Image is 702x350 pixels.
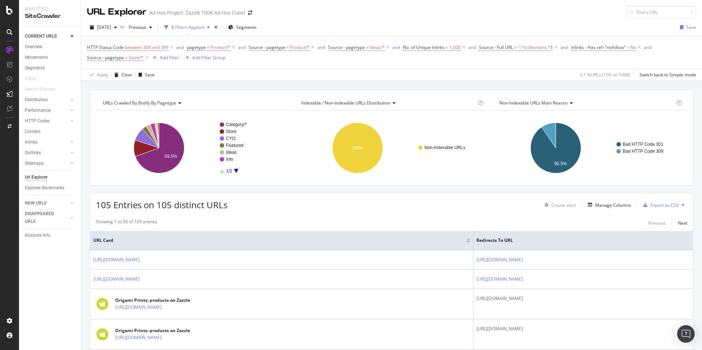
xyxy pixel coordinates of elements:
[623,149,664,154] text: Bad HTTP Code 309
[294,116,487,180] svg: A chart.
[287,44,289,50] span: ≠
[677,325,695,343] div: Open Intercom Messenger
[121,72,132,78] div: Clear
[115,304,162,311] a: [URL][DOMAIN_NAME]
[449,42,461,53] span: 1,000
[207,44,210,50] span: ≠
[25,96,68,104] a: Distribution
[25,128,76,136] a: Content
[585,201,631,209] button: Manage Columns
[25,6,75,12] div: Analytics
[165,154,177,159] text: 69.5%
[630,42,636,53] span: No
[103,100,176,106] span: URLs Crawled By Botify By pagetype
[678,218,687,227] button: Next
[96,116,289,180] div: A chart.
[644,44,652,51] button: and
[25,33,57,40] div: CURRENT URLS
[25,54,48,61] div: Movements
[93,325,112,343] img: main image
[125,54,128,61] span: ≠
[25,85,63,93] a: Search Engines
[25,149,68,157] a: Outlinks
[648,218,666,227] button: Previous
[226,122,247,127] text: Category/*
[236,24,257,30] span: Segments
[93,295,112,313] img: main image
[25,75,43,83] a: Visits
[317,44,325,51] button: and
[25,117,50,125] div: HTTP Codes
[25,128,41,136] div: Content
[160,54,179,61] div: Add Filter
[650,202,679,208] div: Export as CSV
[290,42,310,53] span: Product/*
[136,69,155,81] button: Save
[392,44,400,51] button: and
[25,54,76,61] a: Movements
[145,72,155,78] div: Save
[97,72,108,78] div: Apply
[249,44,286,50] span: Source - pagetype
[328,44,365,50] span: Source - pagetype
[499,100,568,106] span: Non-Indexable URLs Main Reason
[476,325,523,332] span: [URL][DOMAIN_NAME]
[479,44,513,50] span: Source - Full URL
[392,44,400,50] div: and
[25,43,76,51] a: Overview
[87,69,108,81] button: Apply
[446,44,448,50] span: <
[561,44,568,51] button: and
[551,202,576,208] div: Create alert
[25,85,55,93] div: Search Engines
[115,297,190,304] div: Origami Prints: products on Zazzle
[25,210,68,225] a: DISAPPEARED URLS
[476,275,523,283] a: [URL][DOMAIN_NAME]
[25,107,50,114] div: Performance
[96,199,227,211] span: 105 Entries on 105 distinct URLs
[226,150,237,155] text: Ideas
[150,53,179,62] button: Add Filter
[187,44,206,50] span: pagetype
[238,44,246,50] div: and
[25,199,68,207] a: NEW URLS
[125,44,142,50] span: between
[238,44,246,51] button: and
[126,24,146,30] span: Previous
[25,64,45,72] div: Segments
[225,22,260,33] button: Segments
[25,64,76,72] a: Segments
[143,42,169,53] span: 300 and 399
[25,96,48,104] div: Distribution
[366,44,369,50] span: ≠
[541,199,576,211] button: Create alert
[648,220,666,226] div: Previous
[25,232,76,239] a: Analysis Info
[476,256,523,263] a: [URL][DOMAIN_NAME]
[476,237,679,244] span: Redirects to URL
[96,218,157,227] div: Showing 1 to 50 of 105 entries
[403,44,445,50] span: No. of Unique Inlinks
[468,44,476,51] button: and
[176,44,184,51] button: and
[25,138,38,146] div: Inlinks
[87,22,120,33] button: [DATE]
[637,69,696,81] button: Switch back to Simple mode
[93,237,465,244] span: URL Card
[686,24,696,30] div: Save
[25,107,68,114] a: Performance
[25,199,46,207] div: NEW URLS
[300,97,477,109] h4: Indexable / Non-Indexable URLs Distribution
[226,143,244,148] text: Featured
[126,22,155,33] button: Previous
[677,22,696,33] button: Save
[25,210,62,225] div: DISAPPEARED URLS
[25,184,76,192] a: Explorer Bookmarks
[644,44,652,50] div: and
[112,69,132,81] button: Clear
[182,53,226,62] button: Add Filter Group
[129,53,144,63] span: Store/*
[25,12,75,20] div: SiteCrawler
[639,72,696,78] div: Switch back to Simple mode
[468,44,476,50] div: and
